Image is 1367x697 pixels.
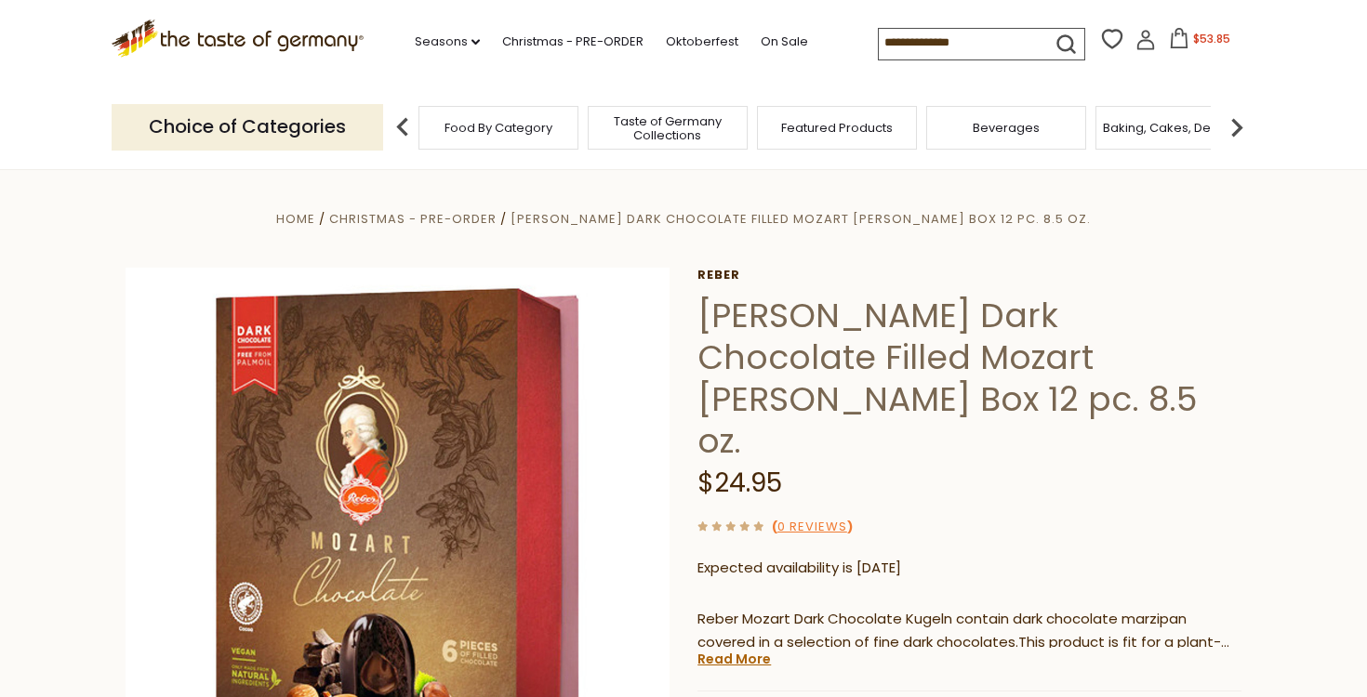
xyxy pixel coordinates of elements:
p: Reber Mozart Dark Chocolate Kugeln contain dark chocolate marzipan covered in a selection of fine... [697,608,1241,654]
a: Featured Products [781,121,893,135]
a: Home [276,210,315,228]
span: ( ) [772,518,853,535]
a: Christmas - PRE-ORDER [502,32,644,52]
a: [PERSON_NAME] Dark Chocolate Filled Mozart [PERSON_NAME] Box 12 pc. 8.5 oz. [511,210,1091,228]
a: Beverages [973,121,1040,135]
img: next arrow [1218,109,1255,146]
button: $53.85 [1160,28,1239,56]
img: previous arrow [384,109,421,146]
a: Oktoberfest [666,32,738,52]
p: Choice of Categories [112,104,383,150]
a: Read More [697,650,771,668]
a: 0 Reviews [777,518,847,537]
a: Taste of Germany Collections [593,114,742,142]
a: On Sale [761,32,808,52]
a: Food By Category [445,121,552,135]
p: Expected availability is [DATE] [697,557,1241,580]
a: Baking, Cakes, Desserts [1103,121,1247,135]
h1: [PERSON_NAME] Dark Chocolate Filled Mozart [PERSON_NAME] Box 12 pc. 8.5 oz. [697,295,1241,462]
span: $53.85 [1193,31,1230,46]
a: Seasons [415,32,480,52]
span: $24.95 [697,465,782,501]
a: Christmas - PRE-ORDER [329,210,497,228]
a: Reber [697,268,1241,283]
